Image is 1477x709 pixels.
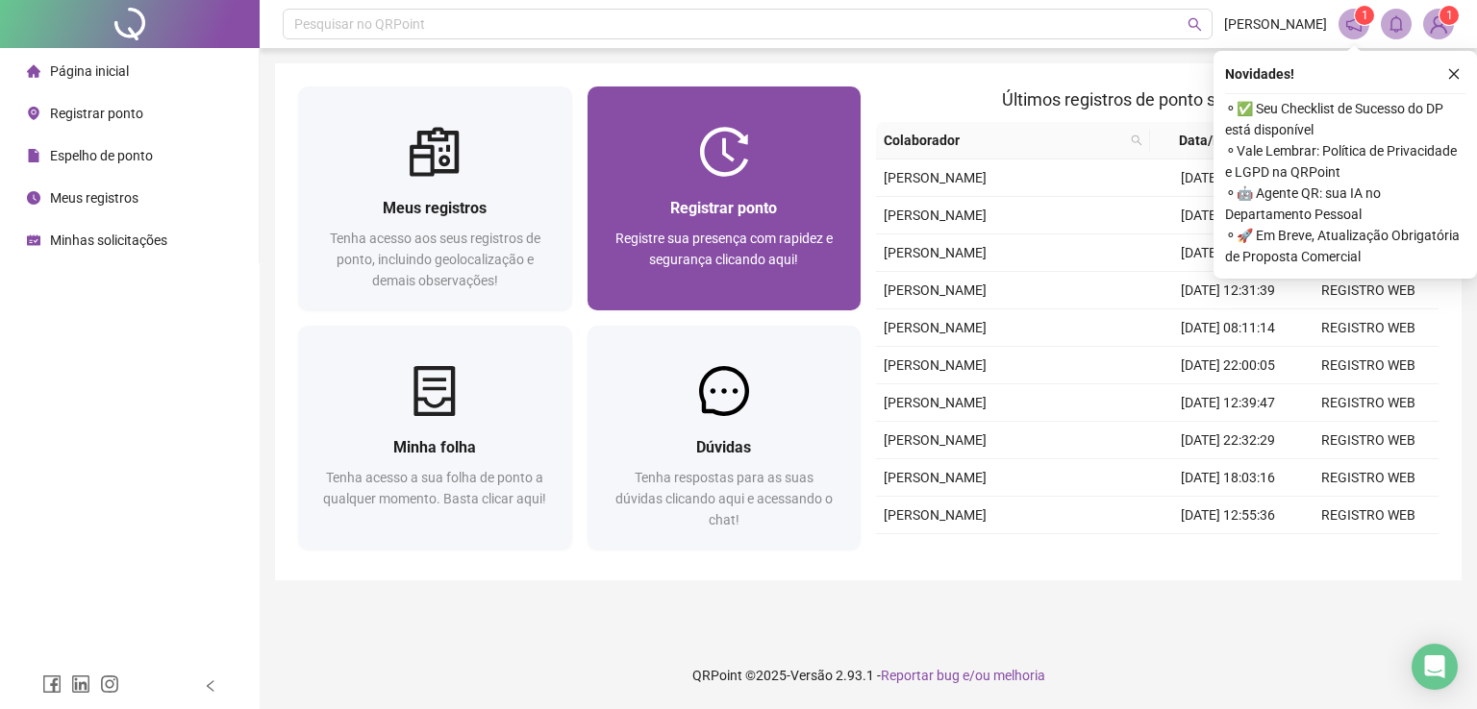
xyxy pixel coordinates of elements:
[1158,384,1298,422] td: [DATE] 12:39:47
[884,395,987,410] span: [PERSON_NAME]
[1158,159,1298,197] td: [DATE] 18:06:08
[1188,17,1202,32] span: search
[50,63,129,79] span: Página inicial
[1298,422,1439,459] td: REGISTRO WEB
[588,86,862,310] a: Registrar pontoRegistre sua presença com rapidez e segurança clicando aqui!
[588,326,862,550] a: DúvidasTenha respostas para as suas dúvidas clicando aqui e acessando o chat!
[1355,6,1374,25] sup: 1
[884,357,987,373] span: [PERSON_NAME]
[50,232,167,248] span: Minhas solicitações
[1158,309,1298,347] td: [DATE] 08:11:14
[1225,140,1465,183] span: ⚬ Vale Lembrar: Política de Privacidade e LGPD na QRPoint
[330,231,540,288] span: Tenha acesso aos seus registros de ponto, incluindo geolocalização e demais observações!
[1158,130,1264,151] span: Data/Hora
[1225,225,1465,267] span: ⚬ 🚀 Em Breve, Atualização Obrigatória de Proposta Comercial
[884,432,987,448] span: [PERSON_NAME]
[1158,534,1298,572] td: [DATE] 08:13:59
[1298,534,1439,572] td: REGISTRO WEB
[383,199,487,217] span: Meus registros
[27,233,40,247] span: schedule
[670,199,777,217] span: Registrar ponto
[1131,134,1142,146] span: search
[884,320,987,335] span: [PERSON_NAME]
[884,245,987,260] span: [PERSON_NAME]
[323,470,546,506] span: Tenha acesso a sua folha de ponto a qualquer momento. Basta clicar aqui!
[884,170,987,185] span: [PERSON_NAME]
[1298,384,1439,422] td: REGISTRO WEB
[1298,309,1439,347] td: REGISTRO WEB
[298,86,572,310] a: Meus registrosTenha acesso aos seus registros de ponto, incluindo geolocalização e demais observa...
[884,130,1123,151] span: Colaborador
[1158,422,1298,459] td: [DATE] 22:32:29
[1158,197,1298,234] td: [DATE] 12:40:34
[204,679,217,693] span: left
[42,674,62,694] span: facebook
[50,190,138,206] span: Meus registros
[1298,497,1439,534] td: REGISTRO WEB
[790,668,833,683] span: Versão
[1446,9,1453,22] span: 1
[27,149,40,162] span: file
[615,231,833,267] span: Registre sua presença com rapidez e segurança clicando aqui!
[27,191,40,205] span: clock-circle
[1158,497,1298,534] td: [DATE] 12:55:36
[615,470,833,527] span: Tenha respostas para as suas dúvidas clicando aqui e acessando o chat!
[50,106,143,121] span: Registrar ponto
[1225,63,1294,85] span: Novidades !
[884,507,987,523] span: [PERSON_NAME]
[1412,644,1458,690] div: Open Intercom Messenger
[50,148,153,163] span: Espelho de ponto
[1224,13,1327,35] span: [PERSON_NAME]
[27,64,40,78] span: home
[1158,272,1298,309] td: [DATE] 12:31:39
[884,282,987,298] span: [PERSON_NAME]
[1298,272,1439,309] td: REGISTRO WEB
[1150,122,1287,159] th: Data/Hora
[1439,6,1459,25] sup: Atualize o seu contato no menu Meus Dados
[27,107,40,120] span: environment
[1447,67,1461,81] span: close
[881,668,1045,683] span: Reportar bug e/ou melhoria
[1298,347,1439,384] td: REGISTRO WEB
[1158,459,1298,497] td: [DATE] 18:03:16
[884,208,987,223] span: [PERSON_NAME]
[1225,183,1465,225] span: ⚬ 🤖 Agente QR: sua IA no Departamento Pessoal
[71,674,90,694] span: linkedin
[393,438,476,456] span: Minha folha
[696,438,751,456] span: Dúvidas
[1158,234,1298,272] td: [DATE] 08:14:58
[1424,10,1453,38] img: 84419
[1002,89,1313,110] span: Últimos registros de ponto sincronizados
[1298,459,1439,497] td: REGISTRO WEB
[1362,9,1368,22] span: 1
[298,326,572,550] a: Minha folhaTenha acesso a sua folha de ponto a qualquer momento. Basta clicar aqui!
[100,674,119,694] span: instagram
[1345,15,1363,33] span: notification
[884,470,987,485] span: [PERSON_NAME]
[1158,347,1298,384] td: [DATE] 22:00:05
[1388,15,1405,33] span: bell
[1127,126,1146,155] span: search
[1225,98,1465,140] span: ⚬ ✅ Seu Checklist de Sucesso do DP está disponível
[260,642,1477,709] footer: QRPoint © 2025 - 2.93.1 -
